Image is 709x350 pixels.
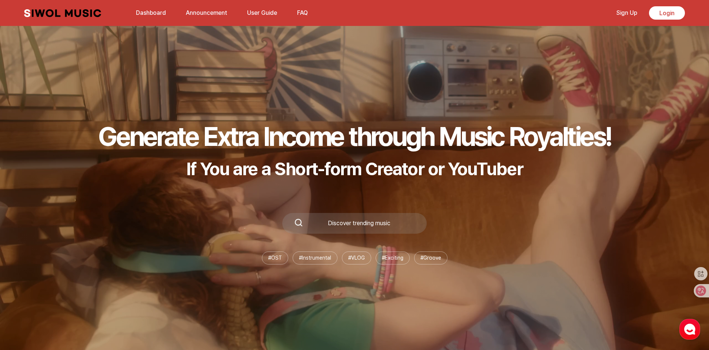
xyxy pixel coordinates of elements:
button: FAQ [293,4,312,22]
h1: Generate Extra Income through Music Royalties! [98,120,611,152]
li: # Instrumental [293,251,337,264]
a: Login [649,6,685,20]
li: # Groove [414,251,447,264]
a: Dashboard [132,5,170,21]
p: If You are a Short-form Creator or YouTuber [98,158,611,180]
a: Sign Up [612,5,642,21]
li: # VLOG [342,251,371,264]
a: Announcement [182,5,232,21]
a: User Guide [243,5,282,21]
li: # Exciting [376,251,410,264]
div: Discover trending music [303,220,415,226]
li: # OST [262,251,288,264]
